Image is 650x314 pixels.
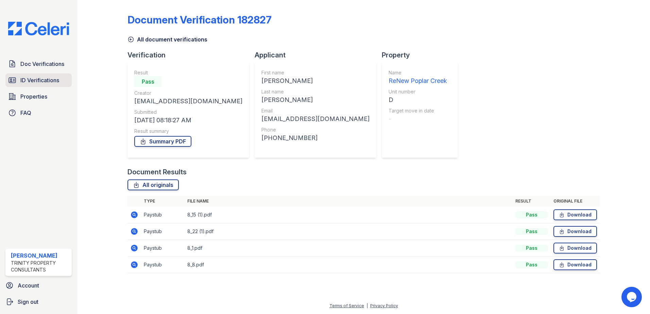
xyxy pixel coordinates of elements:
[141,196,185,207] th: Type
[621,287,643,307] iframe: chat widget
[513,196,551,207] th: Result
[185,207,513,223] td: 8_15 (1).pdf
[389,107,447,114] div: Target move in date
[11,251,69,260] div: [PERSON_NAME]
[3,279,74,292] a: Account
[389,88,447,95] div: Unit number
[261,114,370,124] div: [EMAIL_ADDRESS][DOMAIN_NAME]
[515,228,548,235] div: Pass
[134,128,242,135] div: Result summary
[515,261,548,268] div: Pass
[261,133,370,143] div: [PHONE_NUMBER]
[261,95,370,105] div: [PERSON_NAME]
[20,60,64,68] span: Doc Verifications
[127,179,179,190] a: All originals
[127,167,187,177] div: Document Results
[261,107,370,114] div: Email
[389,69,447,86] a: Name ReNew Poplar Creek
[329,303,364,308] a: Terms of Service
[5,73,72,87] a: ID Verifications
[515,211,548,218] div: Pass
[3,22,74,35] img: CE_Logo_Blue-a8612792a0a2168367f1c8372b55b34899dd931a85d93a1a3d3e32e68fde9ad4.png
[261,88,370,95] div: Last name
[389,114,447,124] div: -
[366,303,368,308] div: |
[134,90,242,97] div: Creator
[389,76,447,86] div: ReNew Poplar Creek
[141,207,185,223] td: Paystub
[5,106,72,120] a: FAQ
[370,303,398,308] a: Privacy Policy
[134,136,191,147] a: Summary PDF
[18,281,39,290] span: Account
[20,92,47,101] span: Properties
[141,223,185,240] td: Paystub
[134,109,242,116] div: Submitted
[261,126,370,133] div: Phone
[141,257,185,273] td: Paystub
[185,223,513,240] td: 8_22 (1).pdf
[127,50,255,60] div: Verification
[185,240,513,257] td: 8_1.pdf
[382,50,463,60] div: Property
[141,240,185,257] td: Paystub
[3,295,74,309] a: Sign out
[515,245,548,251] div: Pass
[20,76,59,84] span: ID Verifications
[127,35,207,43] a: All document verifications
[553,243,597,254] a: Download
[255,50,382,60] div: Applicant
[553,259,597,270] a: Download
[553,209,597,220] a: Download
[553,226,597,237] a: Download
[551,196,600,207] th: Original file
[185,196,513,207] th: File name
[185,257,513,273] td: 8_8.pdf
[389,95,447,105] div: D
[5,57,72,71] a: Doc Verifications
[134,97,242,106] div: [EMAIL_ADDRESS][DOMAIN_NAME]
[5,90,72,103] a: Properties
[18,298,38,306] span: Sign out
[134,69,242,76] div: Result
[11,260,69,273] div: Trinity Property Consultants
[134,76,161,87] div: Pass
[389,69,447,76] div: Name
[261,76,370,86] div: [PERSON_NAME]
[127,14,272,26] div: Document Verification 182827
[261,69,370,76] div: First name
[20,109,31,117] span: FAQ
[134,116,242,125] div: [DATE] 08:18:27 AM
